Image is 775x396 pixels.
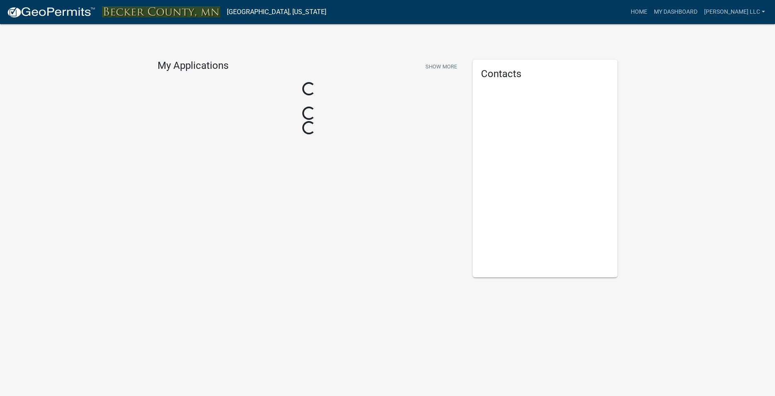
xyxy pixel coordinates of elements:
[651,4,701,20] a: My Dashboard
[701,4,768,20] a: [PERSON_NAME] LLC
[227,5,326,19] a: [GEOGRAPHIC_DATA], [US_STATE]
[481,68,610,80] h5: Contacts
[102,6,220,17] img: Becker County, Minnesota
[627,4,651,20] a: Home
[422,60,460,73] button: Show More
[158,60,228,72] h4: My Applications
